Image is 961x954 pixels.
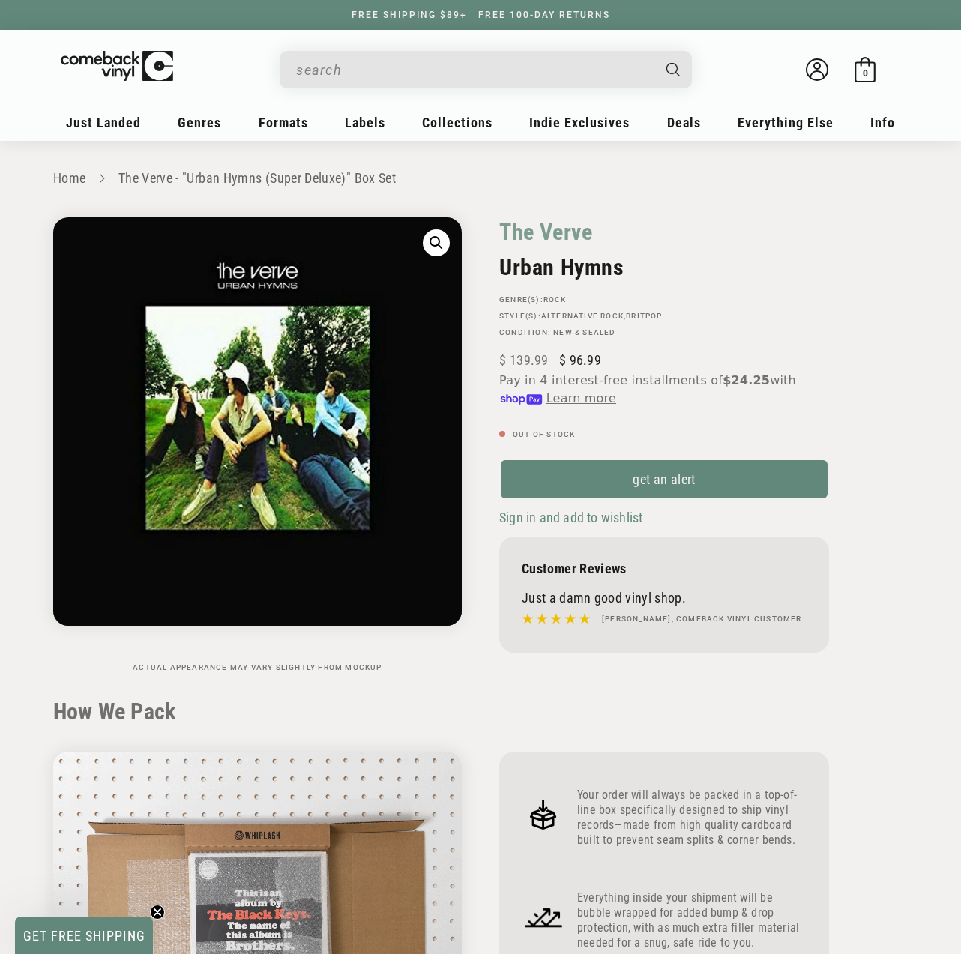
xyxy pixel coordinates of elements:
[499,430,829,439] p: Out of stock
[577,788,807,848] p: Your order will always be packed in a top-of-line box specifically designed to ship vinyl records...
[529,115,630,130] span: Indie Exclusives
[296,55,651,85] input: When autocomplete results are available use up and down arrows to review and enter to select
[53,663,462,672] p: Actual appearance may vary slightly from mockup
[66,115,141,130] span: Just Landed
[259,115,308,130] span: Formats
[577,890,807,950] p: Everything inside your shipment will be bubble wrapped for added bump & drop protection, with as ...
[499,328,829,337] p: Condition: New & Sealed
[654,51,694,88] button: Search
[118,170,396,186] a: The Verve - "Urban Hymns (Super Deluxe)" Box Set
[559,352,566,368] span: $
[738,115,834,130] span: Everything Else
[499,352,506,368] span: $
[602,613,802,625] h4: [PERSON_NAME], Comeback Vinyl customer
[499,254,829,280] h2: Urban Hymns
[499,352,548,368] s: 139.99
[280,51,692,88] div: Search
[522,609,591,629] img: star5.svg
[53,698,908,725] h2: How We Pack
[499,510,642,525] span: Sign in and add to wishlist
[422,115,492,130] span: Collections
[667,115,701,130] span: Deals
[499,509,647,526] button: Sign in and add to wishlist
[499,295,829,304] p: GENRE(S):
[522,561,807,576] p: Customer Reviews
[345,115,385,130] span: Labels
[499,312,829,321] p: STYLE(S): ,
[863,67,868,79] span: 0
[522,793,565,836] img: Frame_4.png
[499,459,829,500] a: get an alert
[559,352,601,368] span: 96.99
[178,115,221,130] span: Genres
[150,905,165,920] button: Close teaser
[870,115,895,130] span: Info
[541,312,624,320] a: Alternative Rock
[522,590,807,606] p: Just a damn good vinyl shop.
[53,170,85,186] a: Home
[15,917,153,954] div: GET FREE SHIPPINGClose teaser
[23,928,145,944] span: GET FREE SHIPPING
[499,217,592,247] a: The Verve
[522,896,565,939] img: Frame_4_1.png
[53,168,908,190] nav: breadcrumbs
[53,217,462,672] media-gallery: Gallery Viewer
[337,10,625,20] a: FREE SHIPPING $89+ | FREE 100-DAY RETURNS
[543,295,567,304] a: Rock
[626,312,662,320] a: Britpop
